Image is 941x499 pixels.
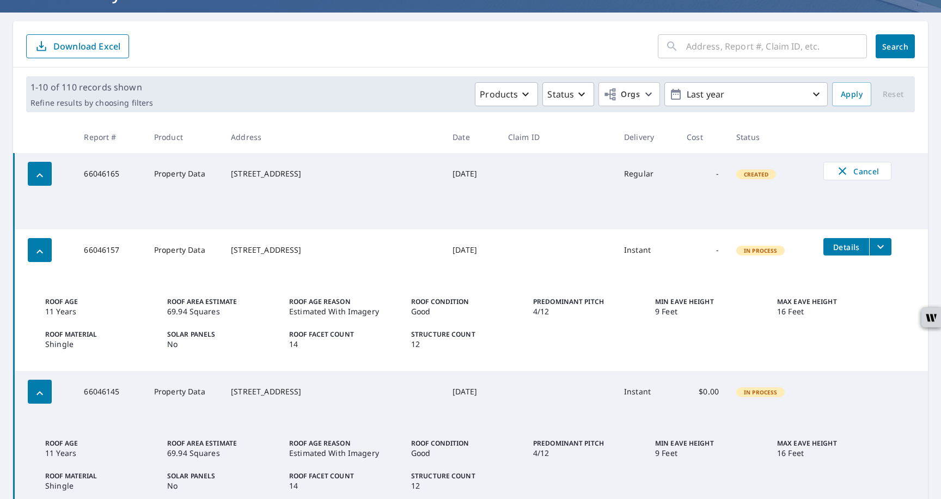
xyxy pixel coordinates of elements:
[823,162,891,180] button: Cancel
[411,448,520,458] p: Good
[728,121,815,153] th: Status
[823,238,869,255] button: detailsBtn-66046157
[167,330,276,339] p: Solar Panels
[45,471,154,481] p: Roof Material
[533,439,642,448] p: Predominant Pitch
[655,448,764,458] p: 9 Feet
[167,471,276,481] p: Solar Panels
[444,153,499,194] td: [DATE]
[145,121,222,153] th: Product
[777,307,886,317] p: 16 Feet
[737,171,775,178] span: Created
[30,98,153,108] p: Refine results by choosing filters
[777,448,886,458] p: 16 Feet
[45,307,154,317] p: 11 Years
[289,471,398,481] p: Roof Facet Count
[411,339,520,349] p: 12
[686,31,867,62] input: Address, Report #, Claim ID, etc.
[75,121,145,153] th: Report #
[678,229,728,271] td: -
[444,229,499,271] td: [DATE]
[835,165,880,178] span: Cancel
[45,330,154,339] p: Roof Material
[682,85,810,104] p: Last year
[75,229,145,271] td: 66046157
[167,297,276,307] p: Roof Area Estimate
[145,371,222,412] td: Property Data
[45,439,154,448] p: Roof Age
[75,153,145,194] td: 66046165
[145,153,222,194] td: Property Data
[289,439,398,448] p: Roof Age Reason
[289,307,398,317] p: Estimated With Imagery
[678,121,728,153] th: Cost
[737,388,784,396] span: In Process
[475,82,538,106] button: Products
[231,245,435,255] div: [STREET_ADDRESS]
[655,297,764,307] p: Min Eave Height
[231,386,435,397] div: [STREET_ADDRESS]
[26,34,129,58] button: Download Excel
[167,307,276,317] p: 69.94 Squares
[45,481,154,491] p: Shingle
[411,439,520,448] p: Roof Condition
[289,448,398,458] p: Estimated With Imagery
[876,34,915,58] button: Search
[411,471,520,481] p: Structure Count
[533,307,642,317] p: 4/12
[777,439,886,448] p: Max Eave Height
[678,371,728,412] td: $0.00
[411,307,520,317] p: Good
[480,88,518,101] p: Products
[167,448,276,458] p: 69.94 Squares
[222,121,444,153] th: Address
[53,40,120,52] p: Download Excel
[499,121,615,153] th: Claim ID
[678,153,728,194] td: -
[444,121,499,153] th: Date
[75,371,145,412] td: 66046145
[145,229,222,271] td: Property Data
[869,238,891,255] button: filesDropdownBtn-66046157
[598,82,660,106] button: Orgs
[664,82,828,106] button: Last year
[289,481,398,491] p: 14
[615,229,678,271] td: Instant
[30,81,153,94] p: 1-10 of 110 records shown
[45,448,154,458] p: 11 Years
[444,371,499,412] td: [DATE]
[884,41,906,52] span: Search
[655,439,764,448] p: Min Eave Height
[533,297,642,307] p: Predominant Pitch
[411,297,520,307] p: Roof Condition
[832,82,871,106] button: Apply
[841,88,863,101] span: Apply
[231,168,435,179] div: [STREET_ADDRESS]
[167,481,276,491] p: No
[45,297,154,307] p: Roof Age
[289,330,398,339] p: Roof Facet Count
[533,448,642,458] p: 4/12
[615,121,678,153] th: Delivery
[411,330,520,339] p: Structure Count
[542,82,594,106] button: Status
[777,297,886,307] p: Max Eave Height
[603,88,640,101] span: Orgs
[167,339,276,349] p: No
[615,153,678,194] td: Regular
[167,439,276,448] p: Roof Area Estimate
[547,88,574,101] p: Status
[289,297,398,307] p: Roof Age Reason
[45,339,154,349] p: Shingle
[411,481,520,491] p: 12
[655,307,764,317] p: 9 Feet
[289,339,398,349] p: 14
[737,247,784,254] span: In Process
[615,371,678,412] td: Instant
[830,242,863,252] span: Details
